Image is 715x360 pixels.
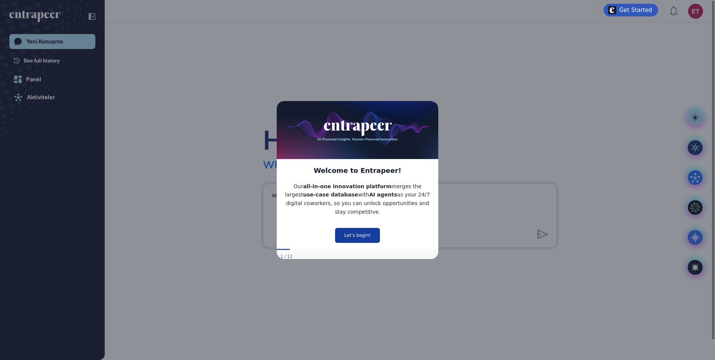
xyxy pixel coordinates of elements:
[92,91,120,97] strong: AI agents
[9,10,61,22] div: entrapeer-logo
[14,57,95,64] a: See full history
[688,4,703,19] button: ET
[24,57,60,64] span: See full history
[27,82,115,88] strong: all-in-one innovation platform
[9,90,95,105] a: Aktiviteler
[26,38,63,45] div: Yeni Konuşma
[4,153,16,159] div: Step 1 of 12
[263,123,399,156] div: Hello, Esra
[9,34,95,49] a: Yeni Konuşma
[619,6,652,14] div: Get Started
[608,6,616,14] img: launcher-image-alternative-text
[6,81,156,115] p: Our merges the largest with as your 24/7 digital coworkers, so you can unlock opportunities and s...
[9,72,95,87] a: Panel
[37,65,125,73] span: Welcome to Entrapeer!
[27,94,55,101] div: Aktiviteler
[263,158,436,171] div: What sparks your interest [DATE]?
[27,91,82,97] strong: use-case database
[604,4,658,16] div: Open Get Started checklist
[26,76,41,83] div: Panel
[58,127,103,142] button: Let’s begin!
